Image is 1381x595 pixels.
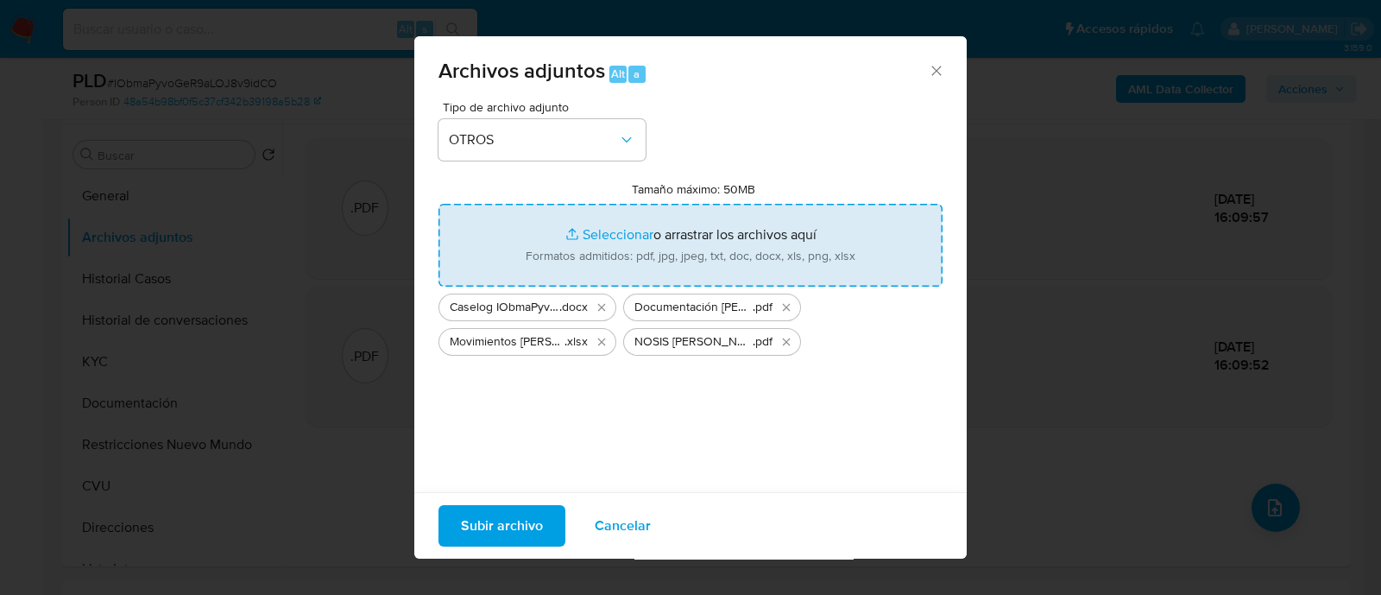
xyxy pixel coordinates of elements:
[634,333,753,351] span: NOSIS [PERSON_NAME] - CUIT 27099772412
[438,119,646,161] button: OTROS
[564,333,588,351] span: .xlsx
[591,332,612,352] button: Eliminar Movimientos Julio Alberto Aguirre - User ID 1652347150.xlsx
[776,297,797,318] button: Eliminar Documentación Julio Alberto Aguirre - User ID 1652347150.pdf
[591,297,612,318] button: Eliminar Caselog IObmaPyvoGeR9aLOJ8v9idCO_2025_07_17_16_18_20.docx
[559,299,588,316] span: .docx
[595,507,651,545] span: Cancelar
[461,507,543,545] span: Subir archivo
[753,333,772,351] span: .pdf
[572,505,673,547] button: Cancelar
[753,299,772,316] span: .pdf
[443,101,650,113] span: Tipo de archivo adjunto
[450,333,564,351] span: Movimientos [PERSON_NAME] - User ID 1652347150
[611,66,625,82] span: Alt
[634,299,753,316] span: Documentación [PERSON_NAME] - User ID 1652347150
[449,131,618,149] span: OTROS
[438,287,943,356] ul: Archivos seleccionados
[438,55,605,85] span: Archivos adjuntos
[634,66,640,82] span: a
[928,62,943,78] button: Cerrar
[450,299,559,316] span: Caselog IObmaPyvoGeR9aLOJ8v9idCO_2025_07_17_16_18_20
[776,332,797,352] button: Eliminar NOSIS Inocencia Aguirre - CUIT 27099772412.pdf
[438,505,565,547] button: Subir archivo
[632,181,755,197] label: Tamaño máximo: 50MB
